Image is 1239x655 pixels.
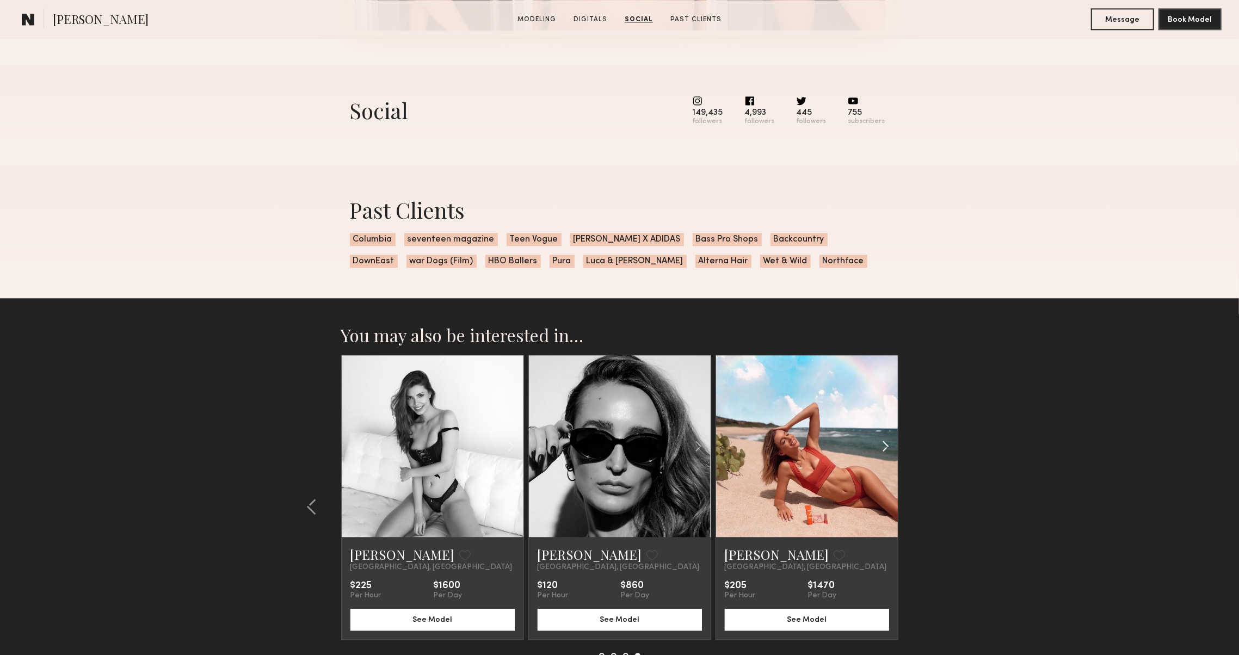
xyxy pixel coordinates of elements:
a: Digitals [569,15,612,24]
div: $120 [538,580,569,591]
a: [PERSON_NAME] [538,546,642,563]
div: 445 [797,109,827,117]
a: Modeling [513,15,560,24]
span: seventeen magazine [404,233,498,246]
div: Past Clients [350,195,890,224]
div: followers [745,118,775,126]
span: [PERSON_NAME] X ADIDAS [570,233,684,246]
button: Message [1091,8,1154,30]
span: Alterna Hair [695,255,751,268]
div: Per Day [808,591,837,600]
span: Columbia [350,233,396,246]
a: [PERSON_NAME] [350,546,455,563]
span: [GEOGRAPHIC_DATA], [GEOGRAPHIC_DATA] [538,563,700,572]
a: See Model [350,614,515,623]
div: Per Hour [350,591,381,600]
button: See Model [725,609,889,631]
span: Northface [819,255,867,268]
button: See Model [350,609,515,631]
div: $225 [350,580,381,591]
div: followers [797,118,827,126]
a: Book Model [1158,14,1222,23]
a: Past Clients [666,15,726,24]
span: HBO Ballers [485,255,541,268]
span: [PERSON_NAME] [53,11,149,30]
span: [GEOGRAPHIC_DATA], [GEOGRAPHIC_DATA] [725,563,887,572]
div: 149,435 [693,109,723,117]
a: See Model [725,614,889,623]
div: Per Day [434,591,463,600]
a: [PERSON_NAME] [725,546,829,563]
div: 4,993 [745,109,775,117]
div: $1600 [434,580,463,591]
div: $205 [725,580,756,591]
div: $860 [621,580,650,591]
span: Backcountry [770,233,828,246]
span: Pura [550,255,575,268]
div: $1470 [808,580,837,591]
span: Luca & [PERSON_NAME] [583,255,687,268]
a: See Model [538,614,702,623]
span: war Dogs (Film) [406,255,477,268]
button: See Model [538,609,702,631]
a: Social [620,15,657,24]
div: Per Day [621,591,650,600]
span: DownEast [350,255,398,268]
div: Per Hour [725,591,756,600]
div: followers [693,118,723,126]
span: Wet & Wild [760,255,811,268]
div: Per Hour [538,591,569,600]
h2: You may also be interested in… [341,324,898,346]
span: Bass Pro Shops [693,233,762,246]
div: 755 [848,109,885,117]
div: subscribers [848,118,885,126]
div: Social [350,96,409,125]
span: [GEOGRAPHIC_DATA], [GEOGRAPHIC_DATA] [350,563,513,572]
button: Book Model [1158,8,1222,30]
span: Teen Vogue [507,233,562,246]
